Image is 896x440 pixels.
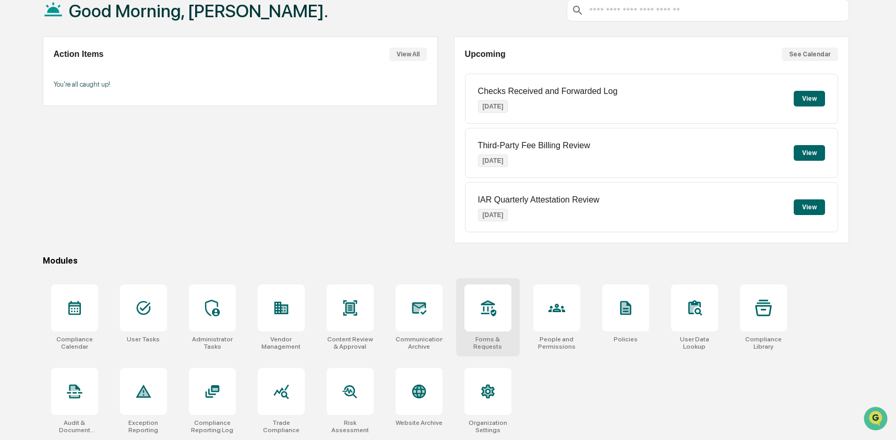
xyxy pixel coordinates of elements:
div: 🖐️ [10,133,19,141]
div: Website Archive [396,419,443,426]
div: Communications Archive [396,336,443,350]
p: [DATE] [478,209,508,221]
div: Content Review & Approval [327,336,374,350]
div: People and Permissions [533,336,580,350]
span: Preclearance [21,132,67,142]
img: 1746055101610-c473b297-6a78-478c-a979-82029cc54cd1 [10,80,29,99]
iframe: Open customer support [863,406,891,434]
span: Pylon [104,177,126,185]
button: Start new chat [177,83,190,96]
a: 🗄️Attestations [71,127,134,146]
div: Policies [614,336,638,343]
div: Vendor Management [258,336,305,350]
div: Risk Assessment [327,419,374,434]
div: We're available if you need us! [35,90,132,99]
div: User Tasks [127,336,160,343]
div: Organization Settings [464,419,511,434]
a: 🖐️Preclearance [6,127,71,146]
div: Administrator Tasks [189,336,236,350]
button: View [794,199,825,215]
button: View [794,91,825,106]
button: View All [389,47,427,61]
div: Forms & Requests [464,336,511,350]
span: Data Lookup [21,151,66,162]
div: User Data Lookup [671,336,718,350]
div: Start new chat [35,80,171,90]
div: 🔎 [10,152,19,161]
p: Checks Received and Forwarded Log [478,87,618,96]
a: Powered byPylon [74,176,126,185]
h1: Good Morning, [PERSON_NAME]. [69,1,328,21]
div: Exception Reporting [120,419,167,434]
div: Compliance Library [740,336,787,350]
p: How can we help? [10,22,190,39]
div: Trade Compliance [258,419,305,434]
h2: Action Items [54,50,104,59]
div: Compliance Calendar [51,336,98,350]
span: Attestations [86,132,129,142]
p: [DATE] [478,154,508,167]
p: You're all caught up! [54,80,427,88]
p: [DATE] [478,100,508,113]
button: View [794,145,825,161]
div: Audit & Document Logs [51,419,98,434]
p: IAR Quarterly Attestation Review [478,195,600,205]
div: 🗄️ [76,133,84,141]
button: See Calendar [782,47,838,61]
h2: Upcoming [465,50,506,59]
a: 🔎Data Lookup [6,147,70,166]
p: Third-Party Fee Billing Review [478,141,590,150]
div: Compliance Reporting Log [189,419,236,434]
div: Modules [43,256,849,266]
